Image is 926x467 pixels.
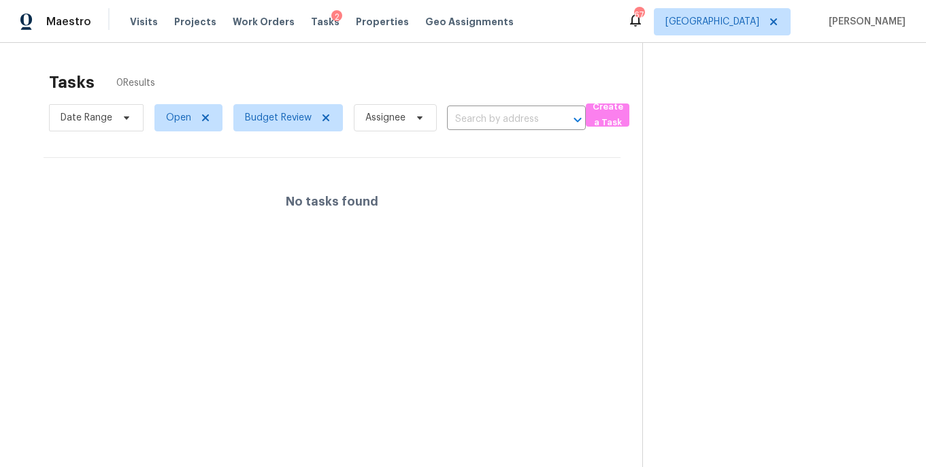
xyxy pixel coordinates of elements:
[593,99,623,131] span: Create a Task
[233,15,295,29] span: Work Orders
[568,110,587,129] button: Open
[356,15,409,29] span: Properties
[311,17,340,27] span: Tasks
[245,111,312,125] span: Budget Review
[174,15,216,29] span: Projects
[61,111,112,125] span: Date Range
[365,111,406,125] span: Assignee
[665,15,759,29] span: [GEOGRAPHIC_DATA]
[634,8,644,22] div: 67
[116,76,155,90] span: 0 Results
[586,103,629,127] button: Create a Task
[130,15,158,29] span: Visits
[49,76,95,89] h2: Tasks
[447,109,548,130] input: Search by address
[166,111,191,125] span: Open
[425,15,514,29] span: Geo Assignments
[286,195,378,208] h4: No tasks found
[46,15,91,29] span: Maestro
[823,15,906,29] span: [PERSON_NAME]
[331,10,342,24] div: 2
